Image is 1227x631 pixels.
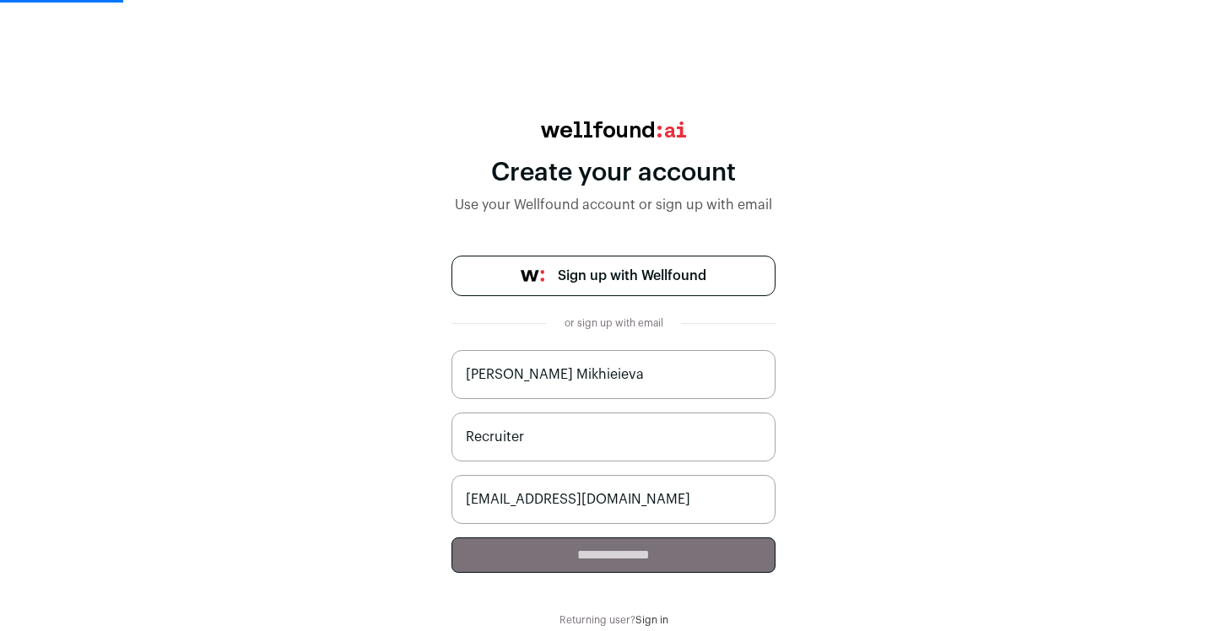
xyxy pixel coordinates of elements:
[451,475,776,524] input: name@work-email.com
[451,350,776,399] input: Jane Smith
[451,195,776,215] div: Use your Wellfound account or sign up with email
[451,613,776,627] div: Returning user?
[451,413,776,461] input: Job Title (i.e. CEO, Recruiter)
[451,256,776,296] a: Sign up with Wellfound
[451,158,776,188] div: Create your account
[558,266,706,286] span: Sign up with Wellfound
[635,615,668,625] a: Sign in
[521,270,544,282] img: wellfound-symbol-flush-black-fb3c872781a75f747ccb3a119075da62bfe97bd399995f84a933054e44a575c4.png
[559,316,668,330] div: or sign up with email
[541,121,686,138] img: wellfound:ai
